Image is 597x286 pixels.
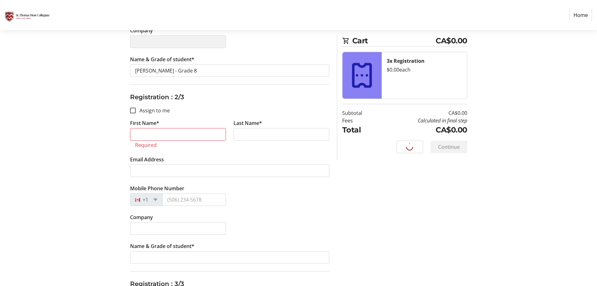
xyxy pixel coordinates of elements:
[378,109,467,117] td: CA$0.00
[130,119,159,127] label: First Name*
[130,56,194,63] label: Name & Grade of student*
[342,117,378,124] td: Fees
[378,117,467,124] td: Calculated in final step
[342,109,378,117] td: Subtotal
[136,107,170,114] label: Assign to me
[342,124,378,136] td: Total
[135,142,221,148] tr-error: Required
[569,9,592,21] a: Home
[162,193,226,206] input: (506) 234-5678
[130,92,329,102] h3: Registration : 2/3
[130,213,153,221] label: Company
[130,156,164,163] label: Email Address
[130,27,153,34] label: Company
[352,35,436,46] span: Cart
[130,185,184,192] label: Mobile Phone Number
[387,66,462,73] div: $0.00 each
[130,242,194,250] label: Name & Grade of student*
[378,124,467,136] td: CA$0.00
[233,119,262,127] label: Last Name*
[387,57,425,64] strong: 3x Registration
[436,35,467,46] span: CA$0.00
[5,3,50,28] img: St. Thomas More Collegiate #2's Logo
